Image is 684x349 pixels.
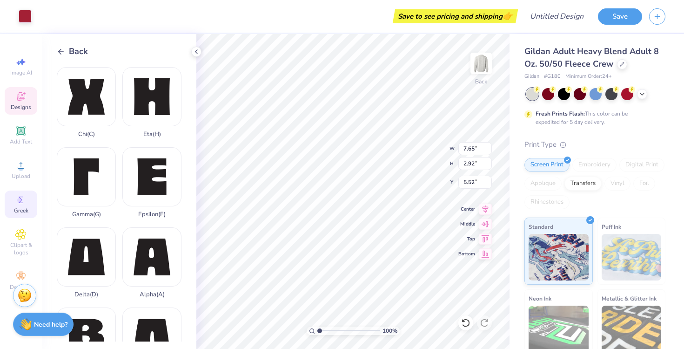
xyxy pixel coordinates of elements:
[34,320,67,329] strong: Need help?
[69,45,88,58] span: Back
[10,138,32,145] span: Add Text
[458,206,475,212] span: Center
[11,103,31,111] span: Designs
[564,177,602,191] div: Transfers
[529,222,553,232] span: Standard
[536,110,585,117] strong: Fresh Prints Flash:
[458,251,475,257] span: Bottom
[524,195,570,209] div: Rhinestones
[598,8,642,25] button: Save
[633,177,655,191] div: Foil
[143,131,161,138] div: Eta ( H )
[10,69,32,76] span: Image AI
[472,54,490,73] img: Back
[382,327,397,335] span: 100 %
[458,236,475,242] span: Top
[524,139,665,150] div: Print Type
[503,10,513,21] span: 👉
[74,291,98,298] div: Delta ( D )
[572,158,617,172] div: Embroidery
[524,46,659,69] span: Gildan Adult Heavy Blend Adult 8 Oz. 50/50 Fleece Crew
[544,73,561,81] span: # G180
[524,158,570,172] div: Screen Print
[140,291,165,298] div: Alpha ( A )
[604,177,630,191] div: Vinyl
[619,158,664,172] div: Digital Print
[5,241,37,256] span: Clipart & logos
[524,73,539,81] span: Gildan
[12,172,30,180] span: Upload
[458,221,475,227] span: Middle
[565,73,612,81] span: Minimum Order: 24 +
[14,207,28,214] span: Greek
[395,9,516,23] div: Save to see pricing and shipping
[529,234,589,281] img: Standard
[475,77,487,86] div: Back
[78,131,95,138] div: Chi ( C )
[536,109,650,126] div: This color can be expedited for 5 day delivery.
[138,211,166,218] div: Epsilon ( E )
[10,283,32,291] span: Decorate
[602,294,657,303] span: Metallic & Glitter Ink
[524,177,562,191] div: Applique
[72,211,101,218] div: Gamma ( G )
[602,234,662,281] img: Puff Ink
[523,7,591,26] input: Untitled Design
[602,222,621,232] span: Puff Ink
[529,294,551,303] span: Neon Ink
